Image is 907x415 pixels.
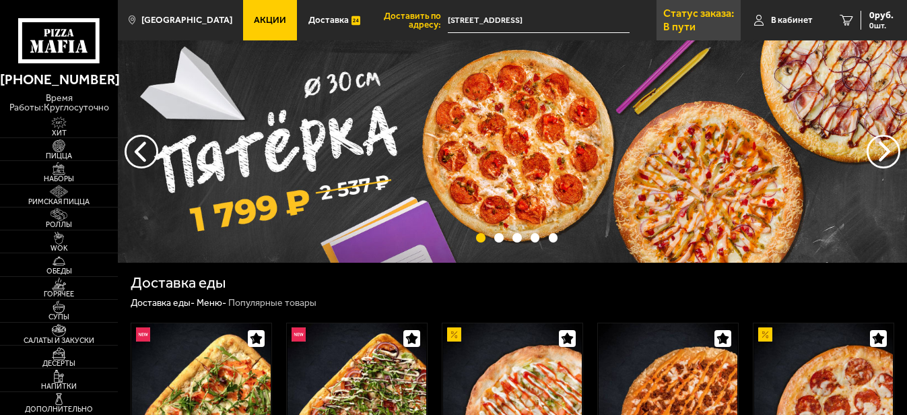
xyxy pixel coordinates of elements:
[663,22,696,32] p: В пути
[308,15,349,24] span: Доставка
[228,297,316,309] div: Популярные товары
[869,22,894,30] span: 0 шт.
[549,233,558,242] button: точки переключения
[531,233,539,242] button: точки переключения
[758,327,772,342] img: Акционный
[447,327,461,342] img: Акционный
[141,15,232,24] span: [GEOGRAPHIC_DATA]
[476,233,485,242] button: точки переключения
[292,327,306,342] img: Новинка
[448,8,629,33] span: Россия, Санкт-Петербург, Гапсальская улица, 5
[867,135,900,168] button: предыдущий
[136,327,150,342] img: Новинка
[197,297,226,309] a: Меню-
[371,11,448,30] span: Доставить по адресу:
[771,15,813,24] span: В кабинет
[512,233,521,242] button: точки переключения
[351,13,361,28] img: 15daf4d41897b9f0e9f617042186c801.svg
[448,8,629,33] input: Ваш адрес доставки
[494,233,503,242] button: точки переключения
[254,15,286,24] span: Акции
[131,276,226,290] h1: Доставка еды
[125,135,158,168] button: следующий
[869,11,894,20] span: 0 руб.
[131,297,195,309] a: Доставка еды-
[663,8,734,19] p: Статус заказа:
